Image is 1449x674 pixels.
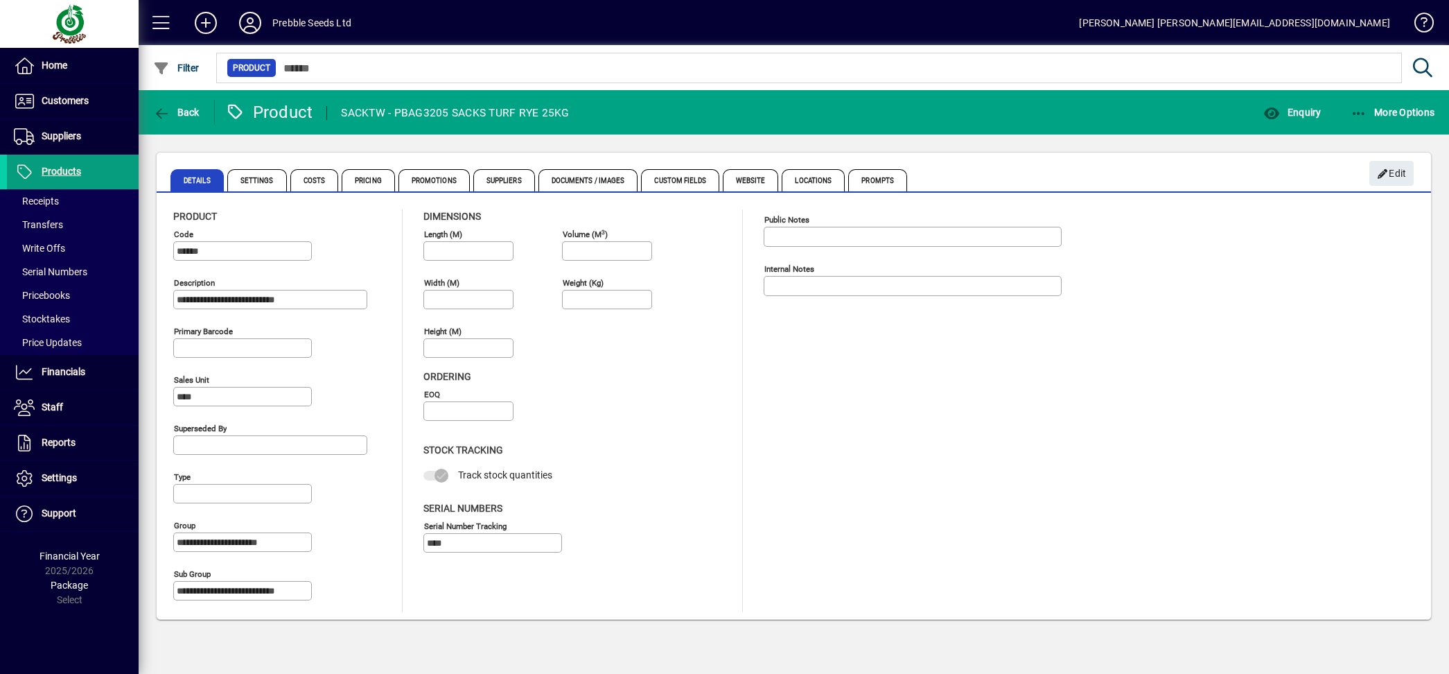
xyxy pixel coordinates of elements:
[51,580,88,591] span: Package
[7,260,139,284] a: Serial Numbers
[174,327,233,336] mat-label: Primary barcode
[39,551,100,562] span: Financial Year
[42,60,67,71] span: Home
[233,61,270,75] span: Product
[272,12,351,34] div: Prebble Seeds Ltd
[7,307,139,331] a: Stocktakes
[14,337,82,348] span: Price Updates
[7,355,139,390] a: Financials
[563,230,608,239] mat-label: Volume (m )
[14,219,63,230] span: Transfers
[290,169,339,191] span: Costs
[764,264,814,274] mat-label: Internal Notes
[153,62,200,74] span: Filter
[424,390,440,399] mat-label: EOQ
[7,213,139,236] a: Transfers
[7,84,139,119] a: Customers
[458,469,552,481] span: Track stock quantities
[42,166,81,177] span: Products
[170,169,224,191] span: Details
[1079,12,1390,34] div: [PERSON_NAME] [PERSON_NAME][EMAIL_ADDRESS][DOMAIN_NAME]
[424,521,507,530] mat-label: Serial Number tracking
[150,100,203,125] button: Back
[7,119,139,154] a: Suppliers
[1404,3,1432,48] a: Knowledge Base
[538,169,638,191] span: Documents / Images
[153,107,200,118] span: Back
[1369,161,1414,186] button: Edit
[7,496,139,531] a: Support
[1351,107,1435,118] span: More Options
[7,461,139,496] a: Settings
[423,444,503,456] span: Stock Tracking
[173,211,217,222] span: Product
[423,503,502,514] span: Serial Numbers
[7,284,139,307] a: Pricebooks
[174,472,191,482] mat-label: Type
[228,10,272,35] button: Profile
[7,189,139,213] a: Receipts
[7,49,139,83] a: Home
[1377,162,1407,185] span: Edit
[1263,107,1321,118] span: Enquiry
[341,102,569,124] div: SACKTW - PBAG3205 SACKS TURF RYE 25KG
[225,101,313,123] div: Product
[42,401,63,413] span: Staff
[174,424,227,433] mat-label: Superseded by
[1260,100,1324,125] button: Enquiry
[1347,100,1439,125] button: More Options
[641,169,719,191] span: Custom Fields
[14,266,87,277] span: Serial Numbers
[342,169,395,191] span: Pricing
[424,230,462,239] mat-label: Length (m)
[7,236,139,260] a: Write Offs
[723,169,779,191] span: Website
[398,169,470,191] span: Promotions
[150,55,203,80] button: Filter
[139,100,215,125] app-page-header-button: Back
[14,290,70,301] span: Pricebooks
[473,169,535,191] span: Suppliers
[174,278,215,288] mat-label: Description
[423,211,481,222] span: Dimensions
[601,228,605,235] sup: 3
[174,230,193,239] mat-label: Code
[14,313,70,325] span: Stocktakes
[42,130,81,141] span: Suppliers
[14,196,59,207] span: Receipts
[7,390,139,425] a: Staff
[424,278,459,288] mat-label: Width (m)
[423,371,471,382] span: Ordering
[227,169,287,191] span: Settings
[42,366,85,377] span: Financials
[42,437,76,448] span: Reports
[7,331,139,354] a: Price Updates
[14,243,65,254] span: Write Offs
[848,169,907,191] span: Prompts
[782,169,845,191] span: Locations
[42,508,76,519] span: Support
[42,472,77,483] span: Settings
[184,10,228,35] button: Add
[563,278,604,288] mat-label: Weight (Kg)
[42,95,89,106] span: Customers
[174,375,209,385] mat-label: Sales unit
[7,426,139,460] a: Reports
[174,569,211,579] mat-label: Sub group
[174,521,195,530] mat-label: Group
[764,215,809,225] mat-label: Public Notes
[424,327,462,336] mat-label: Height (m)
